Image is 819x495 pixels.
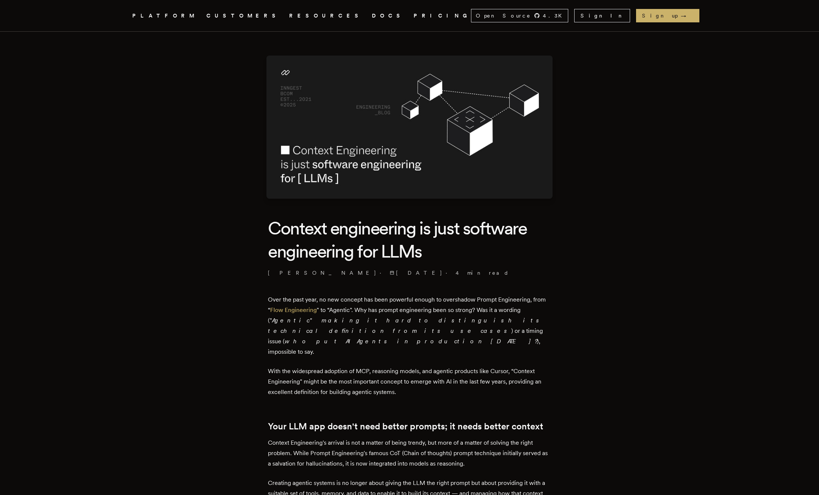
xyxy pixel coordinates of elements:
[268,366,551,397] p: With the widespread adoption of MCP, reasoning models, and agentic products like Cursor, “Context...
[268,317,543,334] em: Agentic" making it hard to distinguish its technical definition from its use cases
[476,12,531,19] span: Open Source
[268,269,551,277] p: · ·
[268,421,551,432] h2: Your LLM app doesn't need better prompts; it needs better context
[206,11,280,21] a: CUSTOMERS
[285,338,537,345] em: who put AI Agents in production [DATE]?
[456,269,509,277] span: 4 min read
[543,12,566,19] span: 4.3 K
[574,9,630,22] a: Sign In
[268,438,551,469] p: Context Engineering's arrival is not a matter of being trendy, but more of a matter of solving th...
[390,269,443,277] span: [DATE]
[268,217,551,263] h1: Context engineering is just software engineering for LLMs
[132,11,197,21] button: PLATFORM
[289,11,363,21] button: RESOURCES
[636,9,699,22] a: Sign up
[414,11,471,21] a: PRICING
[268,294,551,357] p: Over the past year, no new concept has been powerful enough to overshadow Prompt Engineering, fro...
[372,11,405,21] a: DOCS
[268,269,377,277] a: [PERSON_NAME]
[270,306,317,313] a: Flow Engineering
[266,56,553,199] img: Featured image for Context engineering is just software engineering for LLMs blog post
[681,12,693,19] span: →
